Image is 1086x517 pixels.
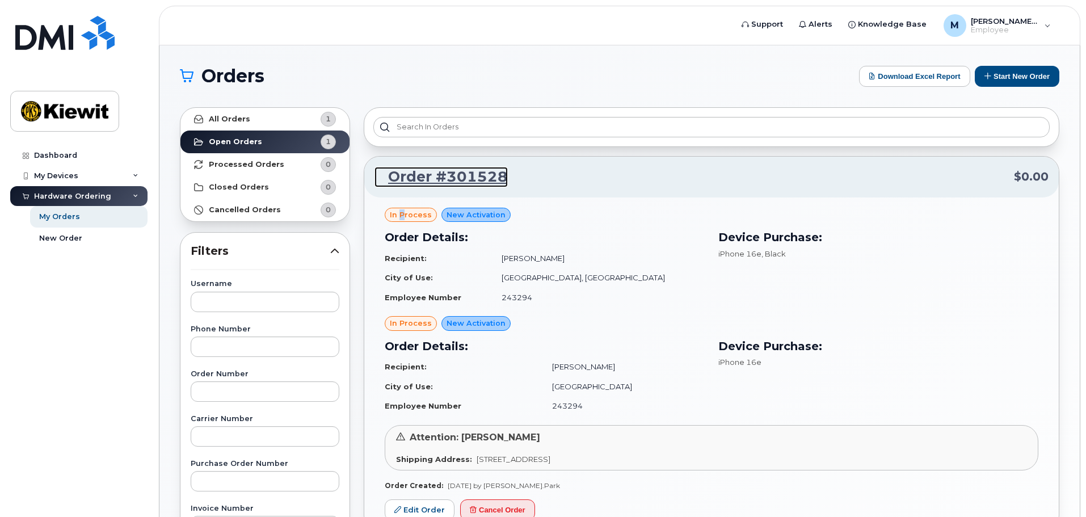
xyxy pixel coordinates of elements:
[491,288,705,308] td: 243294
[491,249,705,268] td: [PERSON_NAME]
[385,229,705,246] h3: Order Details:
[209,137,262,146] strong: Open Orders
[542,396,705,416] td: 243294
[180,153,350,176] a: Processed Orders0
[180,131,350,153] a: Open Orders1
[191,415,339,423] label: Carrier Number
[191,460,339,468] label: Purchase Order Number
[385,401,461,410] strong: Employee Number
[191,243,330,259] span: Filters
[385,338,705,355] h3: Order Details:
[326,136,331,147] span: 1
[1014,169,1049,185] span: $0.00
[385,382,433,391] strong: City of Use:
[191,280,339,288] label: Username
[396,455,472,464] strong: Shipping Address:
[447,209,506,220] span: New Activation
[209,160,284,169] strong: Processed Orders
[326,159,331,170] span: 0
[374,167,508,187] a: Order #301528
[447,318,506,329] span: New Activation
[1037,468,1077,508] iframe: Messenger Launcher
[859,66,970,87] button: Download Excel Report
[718,229,1038,246] h3: Device Purchase:
[975,66,1059,87] button: Start New Order
[491,268,705,288] td: [GEOGRAPHIC_DATA], [GEOGRAPHIC_DATA]
[390,209,432,220] span: in process
[385,273,433,282] strong: City of Use:
[542,377,705,397] td: [GEOGRAPHIC_DATA]
[718,358,761,367] span: iPhone 16e
[180,199,350,221] a: Cancelled Orders0
[373,117,1050,137] input: Search in orders
[191,371,339,378] label: Order Number
[326,182,331,192] span: 0
[191,505,339,512] label: Invoice Number
[385,293,461,302] strong: Employee Number
[718,249,761,258] span: iPhone 16e
[718,338,1038,355] h3: Device Purchase:
[448,481,560,490] span: [DATE] by [PERSON_NAME].Park
[390,318,432,329] span: in process
[385,362,427,371] strong: Recipient:
[385,254,427,263] strong: Recipient:
[180,176,350,199] a: Closed Orders0
[191,326,339,333] label: Phone Number
[477,455,550,464] span: [STREET_ADDRESS]
[209,115,250,124] strong: All Orders
[180,108,350,131] a: All Orders1
[761,249,786,258] span: , Black
[326,114,331,124] span: 1
[209,183,269,192] strong: Closed Orders
[410,432,540,443] span: Attention: [PERSON_NAME]
[201,68,264,85] span: Orders
[326,204,331,215] span: 0
[542,357,705,377] td: [PERSON_NAME]
[385,481,443,490] strong: Order Created:
[209,205,281,215] strong: Cancelled Orders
